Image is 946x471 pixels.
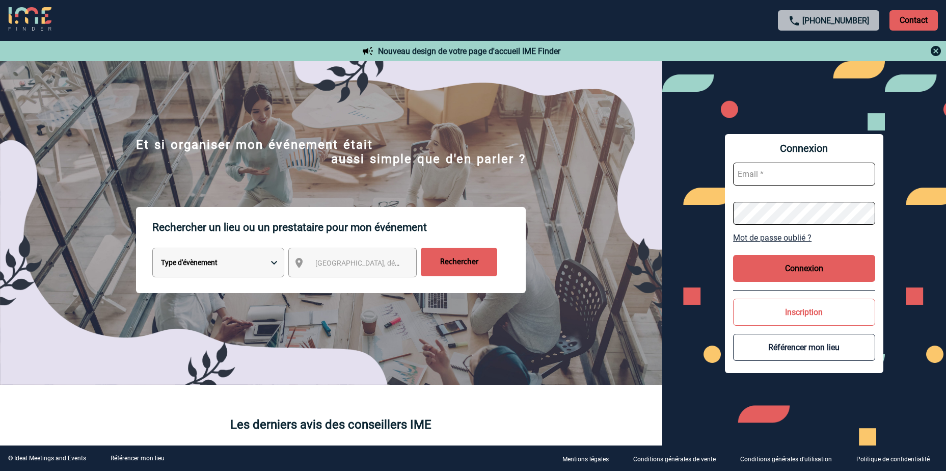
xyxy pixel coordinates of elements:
a: Conditions générales d'utilisation [732,454,848,463]
a: Référencer mon lieu [111,455,165,462]
span: Connexion [733,142,875,154]
button: Référencer mon lieu [733,334,875,361]
a: Conditions générales de vente [625,454,732,463]
img: call-24-px.png [788,15,800,27]
a: Mot de passe oublié ? [733,233,875,243]
input: Rechercher [421,248,497,276]
a: [PHONE_NUMBER] [802,16,869,25]
p: Mentions légales [562,456,609,463]
button: Connexion [733,255,875,282]
span: [GEOGRAPHIC_DATA], département, région... [315,259,457,267]
div: © Ideal Meetings and Events [8,455,86,462]
p: Contact [889,10,938,31]
p: Conditions générales de vente [633,456,716,463]
p: Conditions générales d'utilisation [740,456,832,463]
a: Mentions légales [554,454,625,463]
input: Email * [733,163,875,186]
p: Rechercher un lieu ou un prestataire pour mon événement [152,207,526,248]
p: Politique de confidentialité [856,456,930,463]
button: Inscription [733,299,875,326]
a: Politique de confidentialité [848,454,946,463]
